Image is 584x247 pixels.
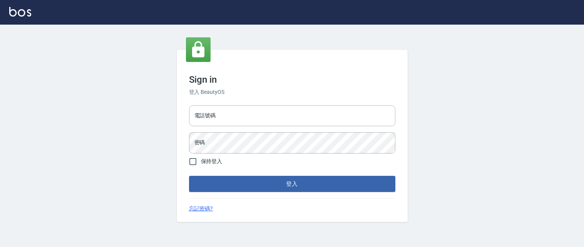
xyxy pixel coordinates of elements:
h6: 登入 BeautyOS [189,88,395,96]
a: 忘記密碼? [189,205,213,213]
span: 保持登入 [201,157,223,165]
button: 登入 [189,176,395,192]
img: Logo [9,7,31,17]
h3: Sign in [189,74,395,85]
